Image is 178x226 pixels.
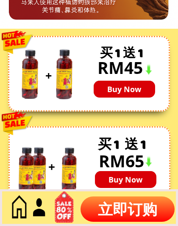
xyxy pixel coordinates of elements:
p: Buy Now [94,81,155,98]
h3: + [48,157,56,176]
p: Buy Now [95,171,156,188]
h3: RM45 [97,54,144,81]
h3: 买 1 送 1 [89,136,155,157]
h3: 买 1 送 1 [94,45,150,65]
div: + [44,66,53,84]
h3: RM65 [99,148,145,174]
p: 立即订购 [81,196,175,222]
